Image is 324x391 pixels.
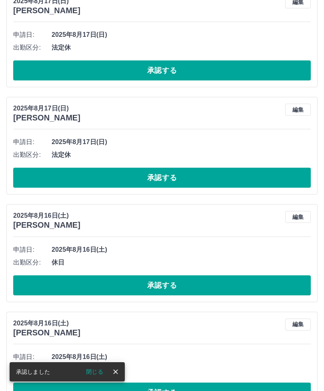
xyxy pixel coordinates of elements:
[52,43,311,52] span: 法定休
[13,104,80,113] p: 2025年8月17日(日)
[13,352,52,362] span: 申請日:
[13,221,80,230] h3: [PERSON_NAME]
[80,366,110,378] button: 閉じる
[52,245,311,255] span: 2025年8月16日(土)
[52,150,311,160] span: 法定休
[13,137,52,147] span: 申請日:
[285,104,311,116] button: 編集
[110,366,122,378] button: close
[13,211,80,221] p: 2025年8月16日(土)
[13,328,80,337] h3: [PERSON_NAME]
[285,319,311,331] button: 編集
[285,211,311,223] button: 編集
[52,365,311,375] span: 休日
[13,30,52,40] span: 申請日:
[52,30,311,40] span: 2025年8月17日(日)
[13,258,52,267] span: 出勤区分:
[13,43,52,52] span: 出勤区分:
[13,113,80,122] h3: [PERSON_NAME]
[13,275,311,295] button: 承認する
[13,245,52,255] span: 申請日:
[52,352,311,362] span: 2025年8月16日(土)
[52,137,311,147] span: 2025年8月17日(日)
[13,6,80,15] h3: [PERSON_NAME]
[16,365,50,379] div: 承認しました
[13,319,80,328] p: 2025年8月16日(土)
[13,60,311,80] button: 承認する
[13,168,311,188] button: 承認する
[52,258,311,267] span: 休日
[13,150,52,160] span: 出勤区分:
